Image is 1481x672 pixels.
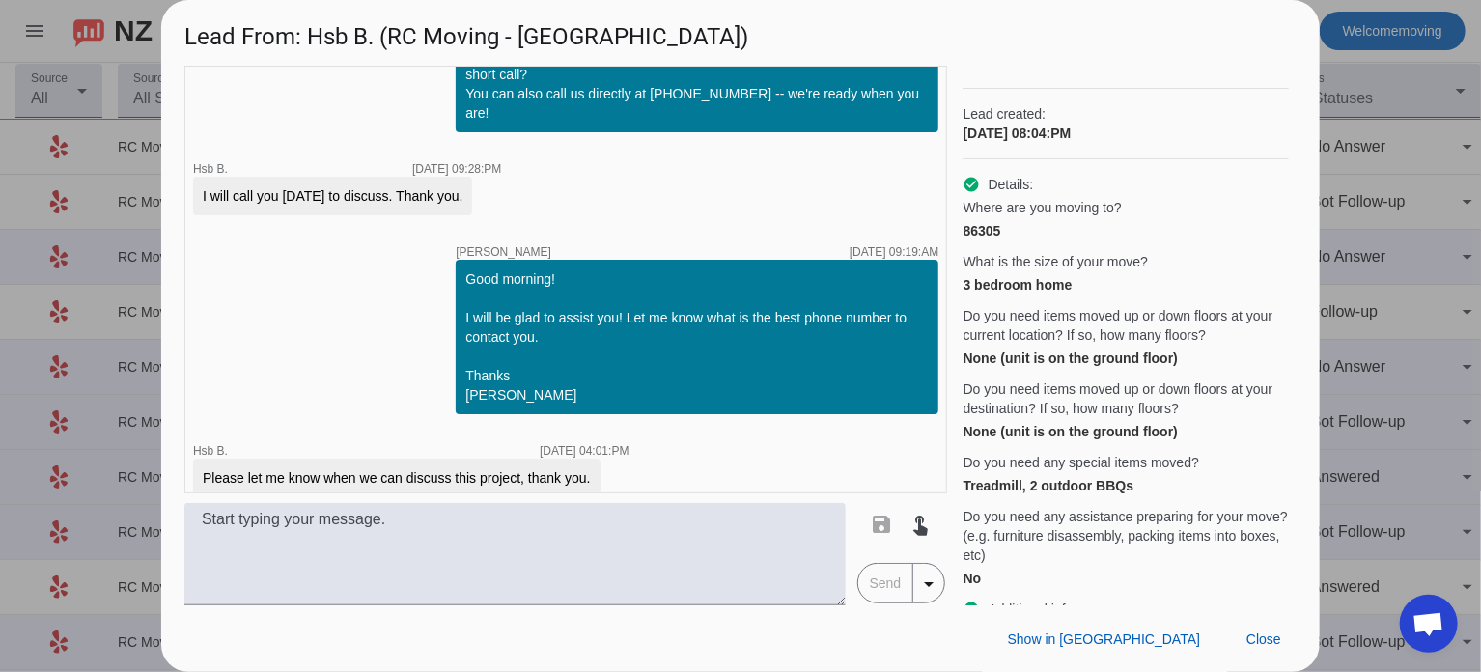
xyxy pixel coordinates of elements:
span: Do you need items moved up or down floors at your destination? If so, how many floors? [963,379,1289,418]
span: Additional info: [988,600,1076,619]
div: [DATE] 08:04:PM [963,124,1289,143]
mat-icon: touch_app [909,513,933,536]
div: [DATE] 09:19:AM [850,246,938,258]
button: Show in [GEOGRAPHIC_DATA] [992,622,1216,657]
span: Hsb B. [193,444,228,458]
div: 86305 [963,221,1289,240]
div: None (unit is on the ground floor) [963,349,1289,368]
mat-icon: check_circle [963,176,980,193]
div: Treadmill, 2 outdoor BBQs [963,476,1289,495]
span: Where are you moving to? [963,198,1121,217]
mat-icon: check_circle [963,601,980,618]
div: Please let me know when we can discuss this project, thank you. [203,468,591,488]
span: Do you need any assistance preparing for your move? (e.g. furniture disassembly, packing items in... [963,507,1289,565]
div: Open chat [1400,595,1458,653]
span: Close [1246,631,1281,647]
span: Details: [988,175,1033,194]
div: No [963,569,1289,588]
div: I will call you [DATE] to discuss. Thank you. [203,186,462,206]
span: [PERSON_NAME] [456,246,551,258]
span: What is the size of your move? [963,252,1147,271]
span: Hsb B. [193,162,228,176]
span: Lead created: [963,104,1289,124]
div: Good morning! I will be glad to assist you! Let me know what is the best phone number to contact ... [465,269,929,405]
span: Do you need items moved up or down floors at your current location? If so, how many floors? [963,306,1289,345]
div: [DATE] 09:28:PM [412,163,501,175]
button: Close [1231,622,1297,657]
span: Do you need any special items moved? [963,453,1198,472]
mat-icon: arrow_drop_down [917,573,940,596]
div: None (unit is on the ground floor) [963,422,1289,441]
span: Show in [GEOGRAPHIC_DATA] [1008,631,1200,647]
div: [DATE] 04:01:PM [540,445,629,457]
div: 3 bedroom home [963,275,1289,294]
